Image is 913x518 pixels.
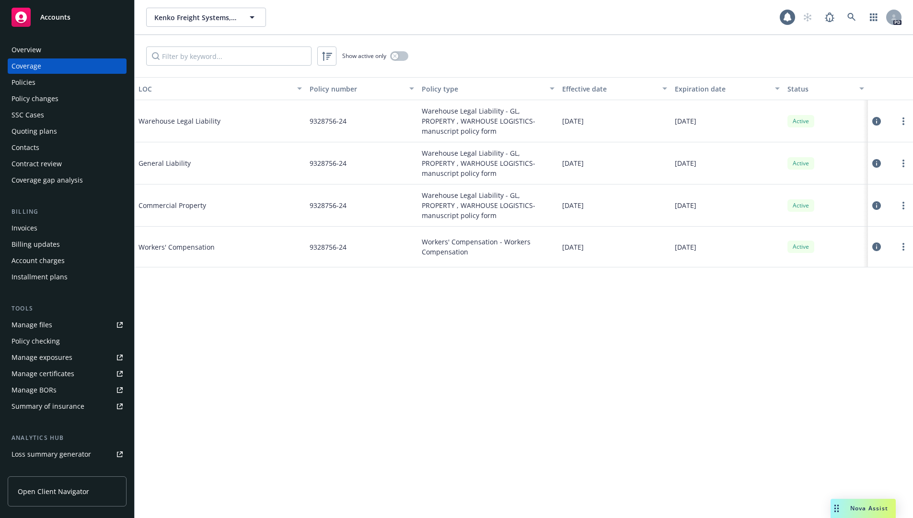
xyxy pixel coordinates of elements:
[422,106,555,136] span: Warehouse Legal Liability - GL, PROPERTY , WARHOUSE LOGISTICS- manuscript policy form
[562,84,657,94] div: Effective date
[791,242,810,251] span: Active
[310,116,347,126] span: 9328756-24
[8,207,127,217] div: Billing
[791,201,810,210] span: Active
[8,75,127,90] a: Policies
[562,242,584,252] span: [DATE]
[310,242,347,252] span: 9328756-24
[898,200,909,211] a: more
[139,116,282,126] span: Warehouse Legal Liability
[8,317,127,333] a: Manage files
[850,504,888,512] span: Nova Assist
[8,107,127,123] a: SSC Cases
[12,334,60,349] div: Policy checking
[558,77,671,100] button: Effective date
[675,242,696,252] span: [DATE]
[310,158,347,168] span: 9328756-24
[12,173,83,188] div: Coverage gap analysis
[8,382,127,398] a: Manage BORs
[12,107,44,123] div: SSC Cases
[12,91,58,106] div: Policy changes
[40,13,70,21] span: Accounts
[135,77,306,100] button: LOC
[12,237,60,252] div: Billing updates
[671,77,784,100] button: Expiration date
[842,8,861,27] a: Search
[12,58,41,74] div: Coverage
[675,84,769,94] div: Expiration date
[12,399,84,414] div: Summary of insurance
[8,269,127,285] a: Installment plans
[422,190,555,220] span: Warehouse Legal Liability - GL, PROPERTY , WARHOUSE LOGISTICS- manuscript policy form
[146,8,266,27] button: Kenko Freight Systems, Inc.
[12,253,65,268] div: Account charges
[146,46,312,66] input: Filter by keyword...
[310,84,404,94] div: Policy number
[12,75,35,90] div: Policies
[8,140,127,155] a: Contacts
[8,91,127,106] a: Policy changes
[787,84,854,94] div: Status
[12,220,37,236] div: Invoices
[154,12,237,23] span: Kenko Freight Systems, Inc.
[898,158,909,169] a: more
[8,366,127,381] a: Manage certificates
[784,77,868,100] button: Status
[139,158,282,168] span: General Liability
[18,486,89,496] span: Open Client Navigator
[139,200,282,210] span: Commercial Property
[310,200,347,210] span: 9328756-24
[139,242,282,252] span: Workers' Compensation
[8,124,127,139] a: Quoting plans
[831,499,896,518] button: Nova Assist
[12,140,39,155] div: Contacts
[12,382,57,398] div: Manage BORs
[8,4,127,31] a: Accounts
[12,156,62,172] div: Contract review
[342,52,386,60] span: Show active only
[898,241,909,253] a: more
[898,115,909,127] a: more
[675,116,696,126] span: [DATE]
[831,499,843,518] div: Drag to move
[422,84,544,94] div: Policy type
[12,366,74,381] div: Manage certificates
[864,8,883,27] a: Switch app
[791,117,810,126] span: Active
[12,317,52,333] div: Manage files
[12,42,41,58] div: Overview
[12,350,72,365] div: Manage exposures
[12,269,68,285] div: Installment plans
[675,158,696,168] span: [DATE]
[798,8,817,27] a: Start snowing
[562,200,584,210] span: [DATE]
[8,237,127,252] a: Billing updates
[562,158,584,168] span: [DATE]
[422,148,555,178] span: Warehouse Legal Liability - GL, PROPERTY , WARHOUSE LOGISTICS- manuscript policy form
[791,159,810,168] span: Active
[12,124,57,139] div: Quoting plans
[8,253,127,268] a: Account charges
[8,220,127,236] a: Invoices
[8,334,127,349] a: Policy checking
[422,237,555,257] span: Workers' Compensation - Workers Compensation
[8,304,127,313] div: Tools
[675,200,696,210] span: [DATE]
[8,399,127,414] a: Summary of insurance
[139,84,291,94] div: LOC
[8,173,127,188] a: Coverage gap analysis
[8,433,127,443] div: Analytics hub
[562,116,584,126] span: [DATE]
[8,42,127,58] a: Overview
[820,8,839,27] a: Report a Bug
[8,350,127,365] a: Manage exposures
[418,77,559,100] button: Policy type
[12,447,91,462] div: Loss summary generator
[8,156,127,172] a: Contract review
[8,447,127,462] a: Loss summary generator
[8,58,127,74] a: Coverage
[306,77,418,100] button: Policy number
